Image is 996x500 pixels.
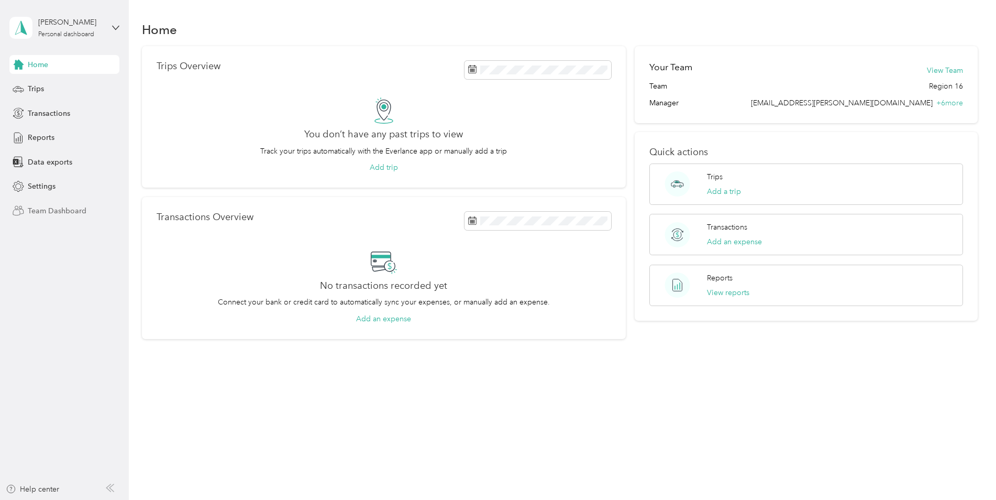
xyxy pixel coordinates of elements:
span: Home [28,59,48,70]
p: Transactions Overview [157,212,253,223]
h1: Home [142,24,177,35]
button: Add an expense [356,313,411,324]
p: Trips Overview [157,61,220,72]
button: Add a trip [707,186,741,197]
h2: No transactions recorded yet [320,280,447,291]
iframe: Everlance-gr Chat Button Frame [937,441,996,500]
span: Manager [649,97,679,108]
h2: Your Team [649,61,692,74]
span: Team [649,81,667,92]
p: Connect your bank or credit card to automatically sync your expenses, or manually add an expense. [218,297,550,308]
span: Trips [28,83,44,94]
p: Transactions [707,222,747,233]
span: [EMAIL_ADDRESS][PERSON_NAME][DOMAIN_NAME] [751,99,933,107]
span: Region 16 [929,81,963,92]
button: View Team [927,65,963,76]
p: Quick actions [649,147,963,158]
div: Personal dashboard [38,31,94,38]
span: Transactions [28,108,70,119]
span: Team Dashboard [28,205,86,216]
span: + 6 more [936,99,963,107]
h2: You don’t have any past trips to view [304,129,463,140]
div: [PERSON_NAME] [38,17,104,28]
button: Add trip [370,162,398,173]
span: Reports [28,132,54,143]
span: Data exports [28,157,72,168]
span: Settings [28,181,56,192]
button: Help center [6,484,59,495]
button: Add an expense [707,236,762,247]
p: Trips [707,171,723,182]
p: Reports [707,273,733,284]
button: View reports [707,287,749,298]
p: Track your trips automatically with the Everlance app or manually add a trip [260,146,507,157]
